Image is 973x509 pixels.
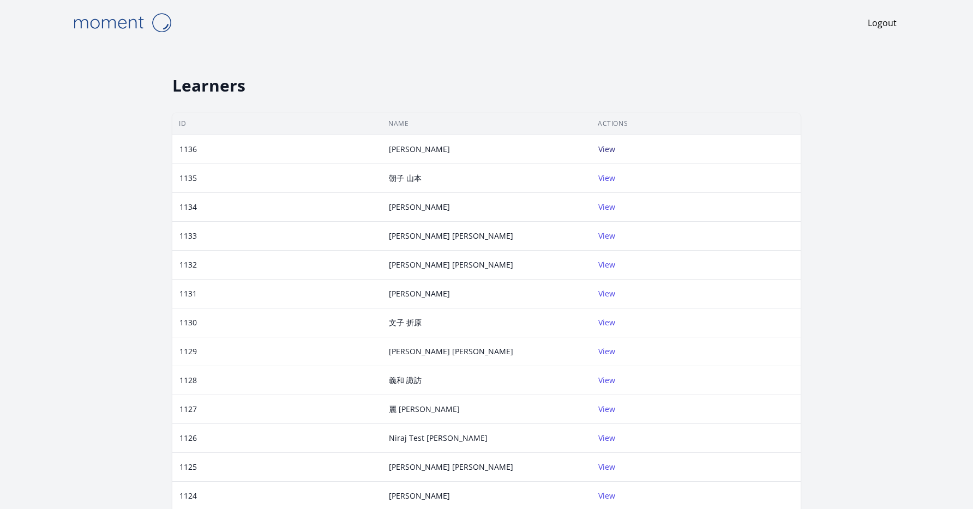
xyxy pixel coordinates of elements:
[173,346,203,357] div: 1129
[173,375,203,386] div: 1128
[598,173,615,183] a: View
[598,404,615,414] a: View
[382,346,520,357] div: [PERSON_NAME] [PERSON_NAME]
[68,9,177,37] img: Moment
[598,259,615,270] a: View
[382,375,428,386] div: 義和 諏訪
[382,259,520,270] div: [PERSON_NAME] [PERSON_NAME]
[382,433,494,444] div: Niraj Test [PERSON_NAME]
[173,288,203,299] div: 1131
[173,404,203,415] div: 1127
[173,462,203,472] div: 1125
[382,404,466,415] div: 麗 [PERSON_NAME]
[598,288,615,299] a: View
[382,113,591,135] th: Name
[173,433,203,444] div: 1126
[598,490,615,501] a: View
[382,462,520,472] div: [PERSON_NAME] [PERSON_NAME]
[173,317,203,328] div: 1130
[598,462,615,472] a: View
[598,346,615,356] a: View
[868,16,897,29] a: Logout
[382,490,457,501] div: [PERSON_NAME]
[173,202,203,213] div: 1134
[382,173,428,184] div: 朝子 山本
[591,113,801,135] th: Actions
[173,259,203,270] div: 1132
[382,317,428,328] div: 文子 折原
[598,144,615,154] a: View
[173,490,203,501] div: 1124
[598,433,615,443] a: View
[172,76,801,95] h2: Learners
[173,173,203,184] div: 1135
[598,231,615,241] a: View
[598,317,615,328] a: View
[382,288,457,299] div: [PERSON_NAME]
[382,202,457,213] div: [PERSON_NAME]
[173,231,203,241] div: 1133
[598,375,615,385] a: View
[172,113,382,135] th: ID
[382,144,457,155] div: [PERSON_NAME]
[173,144,203,155] div: 1136
[382,231,520,241] div: [PERSON_NAME] [PERSON_NAME]
[598,202,615,212] a: View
